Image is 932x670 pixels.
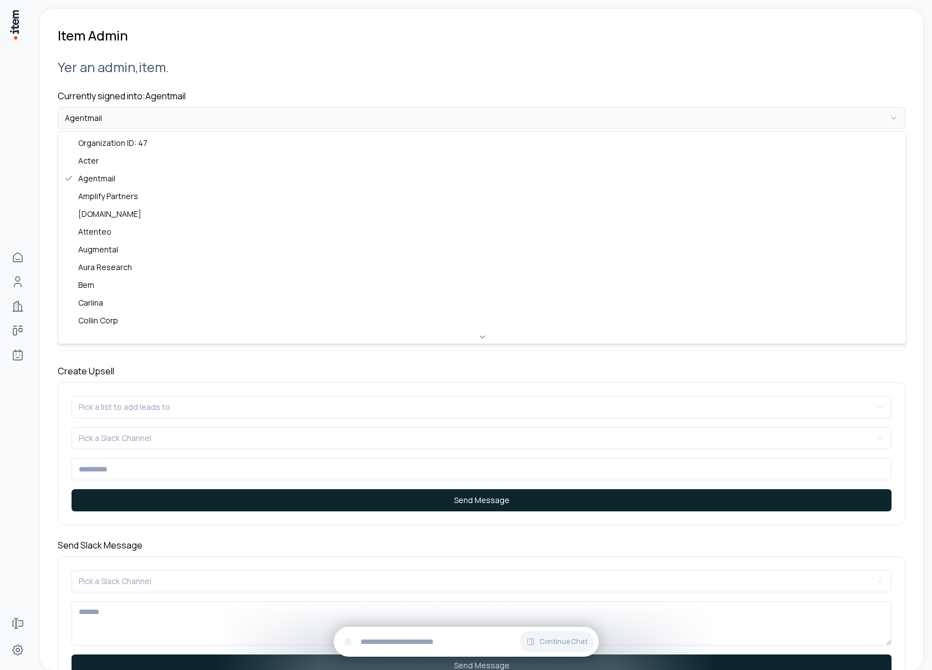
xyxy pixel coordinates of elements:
span: Augmental [78,244,118,255]
span: Acter [78,155,99,166]
span: Amplify Partners [78,191,138,202]
span: Bem [78,280,94,291]
span: Cariina [78,297,103,308]
span: Attenteo [78,226,111,237]
span: Collin Corp [78,315,118,326]
span: Aura Research [78,262,132,273]
span: Organization ID: 47 [78,138,147,149]
span: Agentmail [78,173,115,184]
span: [DOMAIN_NAME] [78,209,141,220]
